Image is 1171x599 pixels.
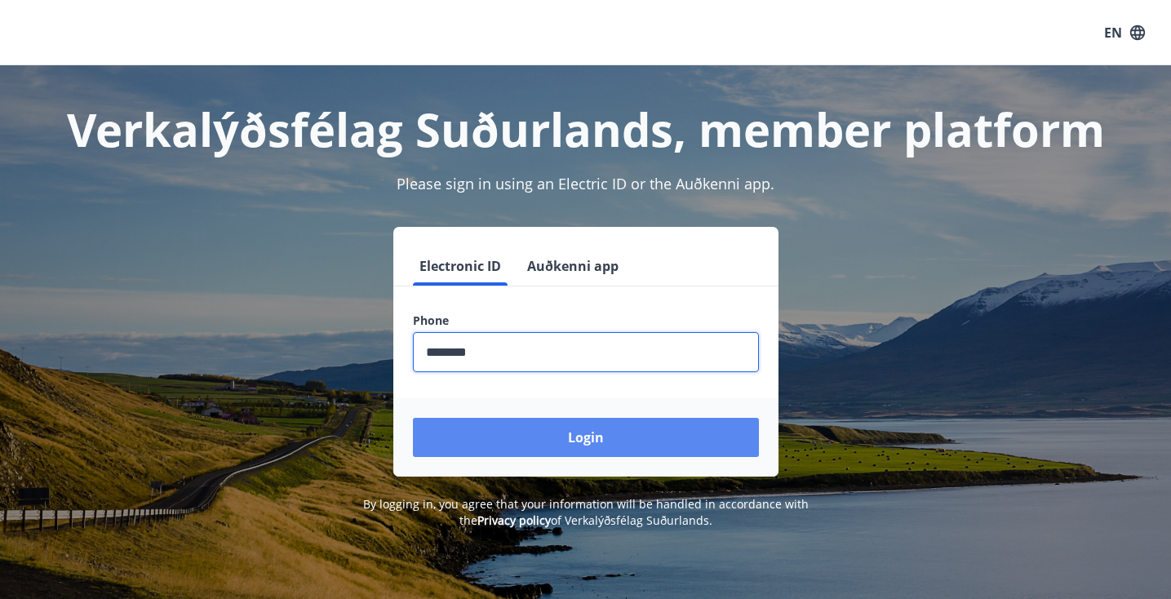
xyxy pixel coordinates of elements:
button: Electronic ID [413,246,508,286]
label: Phone [413,313,759,329]
a: Privacy policy [477,512,551,528]
span: By logging in, you agree that your information will be handled in accordance with the of Verkalýð... [363,496,809,528]
button: Login [413,418,759,457]
h1: Verkalýðsfélag Suðurlands, member platform [20,98,1151,160]
span: Please sign in using an Electric ID or the Auðkenni app. [397,174,774,193]
button: Auðkenni app [521,246,625,286]
button: EN [1098,18,1151,47]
